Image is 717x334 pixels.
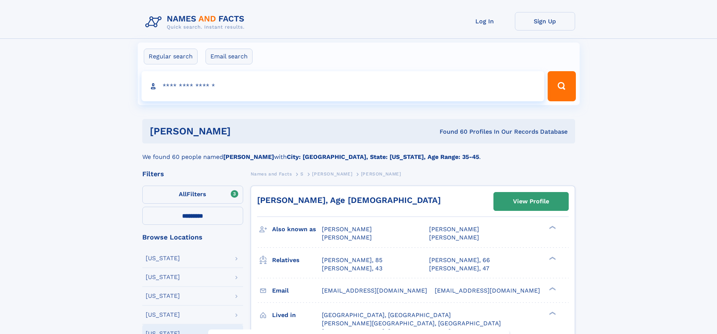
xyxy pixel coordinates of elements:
a: Names and Facts [251,169,292,178]
div: ❯ [547,225,556,230]
label: Filters [142,186,243,204]
a: [PERSON_NAME], 66 [429,256,490,264]
a: [PERSON_NAME], 47 [429,264,489,273]
h3: Also known as [272,223,322,236]
label: Regular search [144,49,198,64]
b: [PERSON_NAME] [223,153,274,160]
a: [PERSON_NAME] [312,169,352,178]
span: [GEOGRAPHIC_DATA], [GEOGRAPHIC_DATA] [322,311,451,319]
button: Search Button [548,71,575,101]
span: All [179,191,187,198]
div: View Profile [513,193,549,210]
a: [PERSON_NAME], 85 [322,256,382,264]
div: [US_STATE] [146,255,180,261]
input: search input [142,71,545,101]
h3: Relatives [272,254,322,267]
span: S [300,171,304,177]
div: [US_STATE] [146,293,180,299]
a: S [300,169,304,178]
div: Filters [142,171,243,177]
div: ❯ [547,256,556,261]
span: [PERSON_NAME] [312,171,352,177]
span: [PERSON_NAME] [322,234,372,241]
div: ❯ [547,286,556,291]
div: ❯ [547,311,556,316]
span: [PERSON_NAME] [429,226,479,233]
h3: Email [272,284,322,297]
a: [PERSON_NAME], 43 [322,264,382,273]
span: [PERSON_NAME][GEOGRAPHIC_DATA], [GEOGRAPHIC_DATA] [322,320,501,327]
span: [EMAIL_ADDRESS][DOMAIN_NAME] [435,287,540,294]
a: Log In [455,12,515,31]
span: [PERSON_NAME] [322,226,372,233]
div: Found 60 Profiles In Our Records Database [335,128,568,136]
div: [US_STATE] [146,274,180,280]
a: [PERSON_NAME], Age [DEMOGRAPHIC_DATA] [257,195,441,205]
span: [PERSON_NAME] [429,234,479,241]
span: [EMAIL_ADDRESS][DOMAIN_NAME] [322,287,427,294]
h3: Lived in [272,309,322,322]
h1: [PERSON_NAME] [150,127,335,136]
img: Logo Names and Facts [142,12,251,32]
span: [PERSON_NAME] [361,171,401,177]
div: We found 60 people named with . [142,143,575,162]
label: Email search [206,49,253,64]
a: Sign Up [515,12,575,31]
a: View Profile [494,192,568,210]
div: Browse Locations [142,234,243,241]
div: [US_STATE] [146,312,180,318]
b: City: [GEOGRAPHIC_DATA], State: [US_STATE], Age Range: 35-45 [287,153,479,160]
